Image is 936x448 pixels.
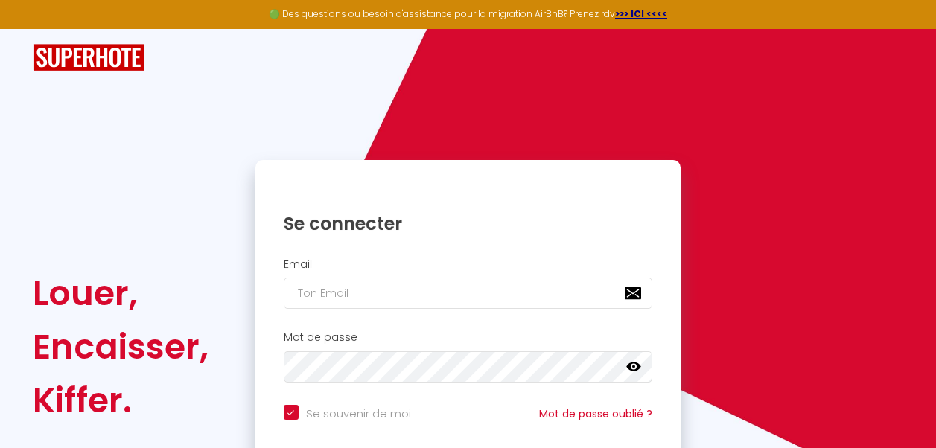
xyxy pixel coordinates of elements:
[284,278,653,309] input: Ton Email
[33,266,208,320] div: Louer,
[539,406,652,421] a: Mot de passe oublié ?
[284,258,653,271] h2: Email
[284,331,653,344] h2: Mot de passe
[284,212,653,235] h1: Se connecter
[33,44,144,71] img: SuperHote logo
[615,7,667,20] a: >>> ICI <<<<
[33,374,208,427] div: Kiffer.
[33,320,208,374] div: Encaisser,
